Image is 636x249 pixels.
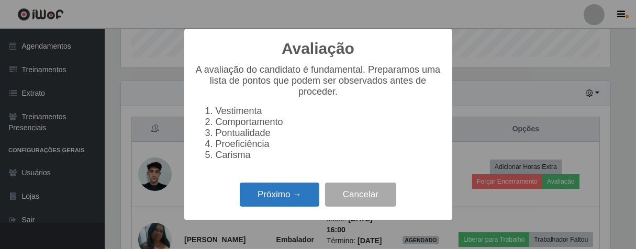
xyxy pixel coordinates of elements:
[216,117,442,128] li: Comportamento
[216,128,442,139] li: Pontualidade
[240,183,319,207] button: Próximo →
[195,64,442,97] p: A avaliação do candidato é fundamental. Preparamos uma lista de pontos que podem ser observados a...
[325,183,396,207] button: Cancelar
[216,139,442,150] li: Proeficiência
[282,39,354,58] h2: Avaliação
[216,106,442,117] li: Vestimenta
[216,150,442,161] li: Carisma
